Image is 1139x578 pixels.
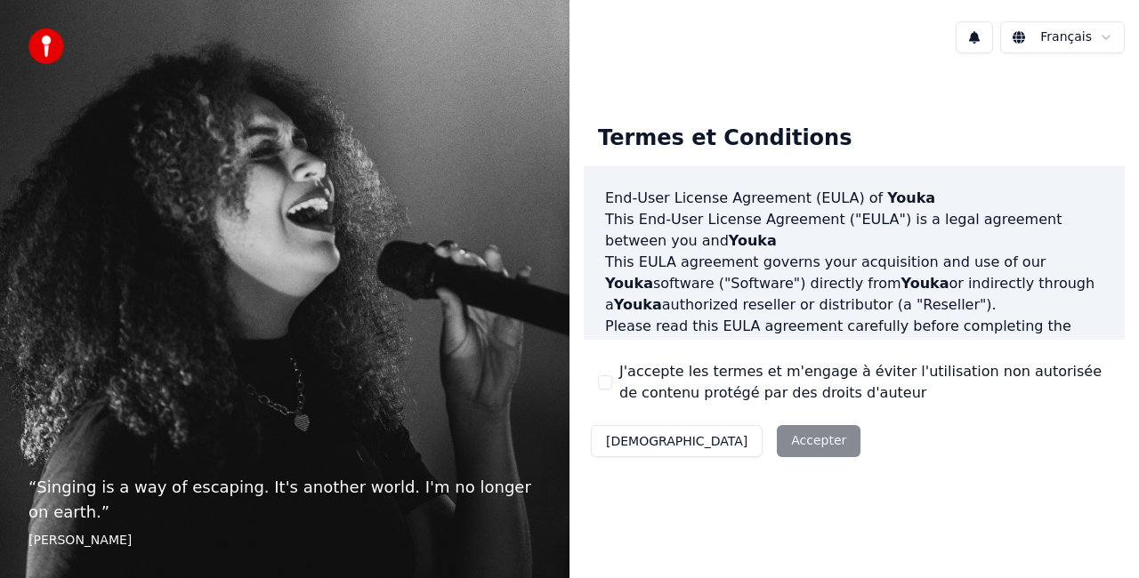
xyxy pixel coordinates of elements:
[605,209,1103,252] p: This End-User License Agreement ("EULA") is a legal agreement between you and
[605,316,1103,401] p: Please read this EULA agreement carefully before completing the installation process and using th...
[614,296,662,313] span: Youka
[850,339,898,356] span: Youka
[584,110,866,167] div: Termes et Conditions
[729,232,777,249] span: Youka
[605,275,653,292] span: Youka
[591,425,763,457] button: [DEMOGRAPHIC_DATA]
[605,188,1103,209] h3: End-User License Agreement (EULA) of
[28,532,541,550] footer: [PERSON_NAME]
[887,189,935,206] span: Youka
[28,475,541,525] p: “ Singing is a way of escaping. It's another world. I'm no longer on earth. ”
[901,275,949,292] span: Youka
[619,361,1111,404] label: J'accepte les termes et m'engage à éviter l'utilisation non autorisée de contenu protégé par des ...
[605,252,1103,316] p: This EULA agreement governs your acquisition and use of our software ("Software") directly from o...
[28,28,64,64] img: youka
